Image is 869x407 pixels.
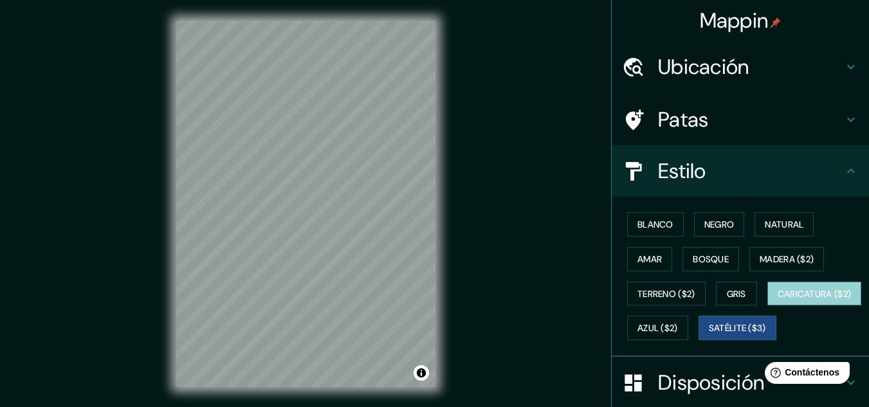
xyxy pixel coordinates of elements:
font: Amar [637,253,662,265]
font: Estilo [658,158,706,185]
font: Madera ($2) [760,253,814,265]
font: Mappin [700,7,769,34]
button: Activar o desactivar atribución [414,365,429,381]
button: Blanco [627,212,684,237]
button: Madera ($2) [749,247,824,271]
button: Amar [627,247,672,271]
font: Natural [765,219,803,230]
button: Natural [755,212,814,237]
font: Negro [704,219,735,230]
font: Terreno ($2) [637,288,695,300]
button: Caricatura ($2) [767,282,862,306]
font: Gris [727,288,746,300]
button: Terreno ($2) [627,282,706,306]
font: Blanco [637,219,673,230]
canvas: Mapa [176,21,435,387]
img: pin-icon.png [771,17,781,28]
div: Patas [612,94,869,145]
div: Estilo [612,145,869,197]
button: Negro [694,212,745,237]
font: Azul ($2) [637,323,678,334]
font: Caricatura ($2) [778,288,852,300]
font: Bosque [693,253,729,265]
font: Ubicación [658,53,749,80]
font: Disposición [658,369,764,396]
button: Azul ($2) [627,316,688,340]
button: Satélite ($3) [699,316,776,340]
iframe: Lanzador de widgets de ayuda [755,357,855,393]
button: Bosque [682,247,739,271]
font: Patas [658,106,709,133]
button: Gris [716,282,757,306]
div: Ubicación [612,41,869,93]
font: Satélite ($3) [709,323,766,334]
